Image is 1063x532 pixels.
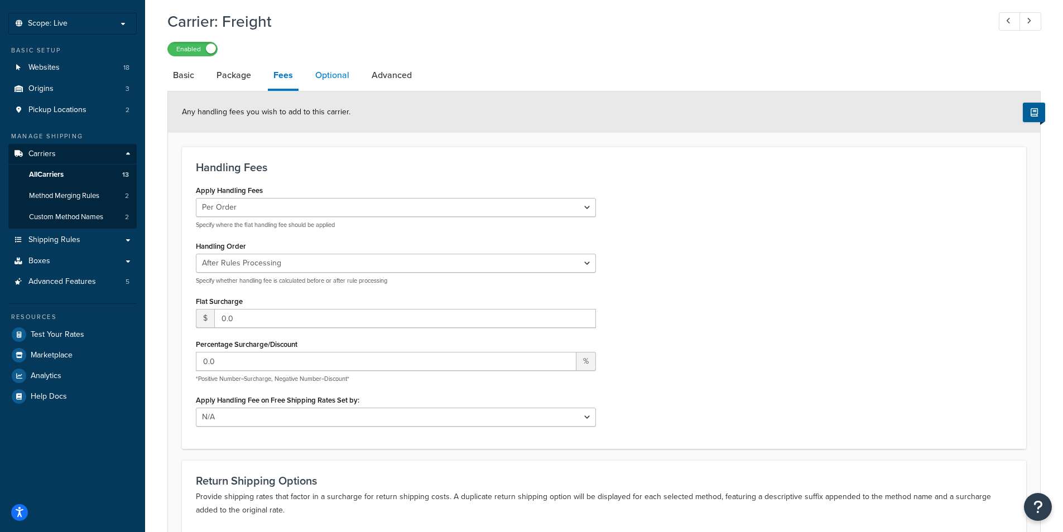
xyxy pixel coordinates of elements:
[168,42,217,56] label: Enabled
[123,63,129,72] span: 18
[8,272,137,292] li: Advanced Features
[8,325,137,345] a: Test Your Rates
[8,46,137,55] div: Basic Setup
[1024,493,1052,521] button: Open Resource Center
[8,207,137,228] a: Custom Method Names2
[28,84,54,94] span: Origins
[125,191,129,201] span: 2
[1019,12,1041,31] a: Next Record
[8,144,137,165] a: Carriers
[1023,103,1045,122] button: Show Help Docs
[8,100,137,120] li: Pickup Locations
[8,79,137,99] li: Origins
[196,297,243,306] label: Flat Surcharge
[28,235,80,245] span: Shipping Rules
[8,386,137,407] a: Help Docs
[28,277,96,287] span: Advanced Features
[211,62,257,89] a: Package
[28,105,86,115] span: Pickup Locations
[122,170,129,180] span: 13
[196,375,596,383] p: *Positive Number=Surcharge, Negative Number=Discount*
[31,371,61,381] span: Analytics
[196,242,246,250] label: Handling Order
[196,475,1012,487] h3: Return Shipping Options
[999,12,1021,31] a: Previous Record
[196,309,214,328] span: $
[31,330,84,340] span: Test Your Rates
[8,57,137,78] li: Websites
[8,272,137,292] a: Advanced Features5
[167,62,200,89] a: Basic
[576,352,596,371] span: %
[125,212,129,222] span: 2
[8,186,137,206] li: Method Merging Rules
[126,84,129,94] span: 3
[182,106,350,118] span: Any handling fees you wish to add to this carrier.
[29,191,99,201] span: Method Merging Rules
[8,100,137,120] a: Pickup Locations2
[196,396,359,404] label: Apply Handling Fee on Free Shipping Rates Set by:
[196,221,596,229] p: Specify where the flat handling fee should be applied
[8,230,137,250] a: Shipping Rules
[167,11,978,32] h1: Carrier: Freight
[28,19,68,28] span: Scope: Live
[196,277,596,285] p: Specify whether handling fee is calculated before or after rule processing
[31,392,67,402] span: Help Docs
[29,212,103,222] span: Custom Method Names
[28,63,60,72] span: Websites
[31,351,73,360] span: Marketplace
[268,62,299,91] a: Fees
[29,170,64,180] span: All Carriers
[8,144,137,229] li: Carriers
[8,79,137,99] a: Origins3
[196,161,1012,173] h3: Handling Fees
[310,62,355,89] a: Optional
[8,186,137,206] a: Method Merging Rules2
[8,366,137,386] a: Analytics
[8,57,137,78] a: Websites18
[126,277,129,287] span: 5
[28,149,56,159] span: Carriers
[8,345,137,365] a: Marketplace
[8,165,137,185] a: AllCarriers13
[8,207,137,228] li: Custom Method Names
[366,62,417,89] a: Advanced
[28,257,50,266] span: Boxes
[8,251,137,272] a: Boxes
[126,105,129,115] span: 2
[196,340,297,349] label: Percentage Surcharge/Discount
[8,312,137,322] div: Resources
[8,132,137,141] div: Manage Shipping
[196,186,263,195] label: Apply Handling Fees
[196,490,1012,517] p: Provide shipping rates that factor in a surcharge for return shipping costs. A duplicate return s...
